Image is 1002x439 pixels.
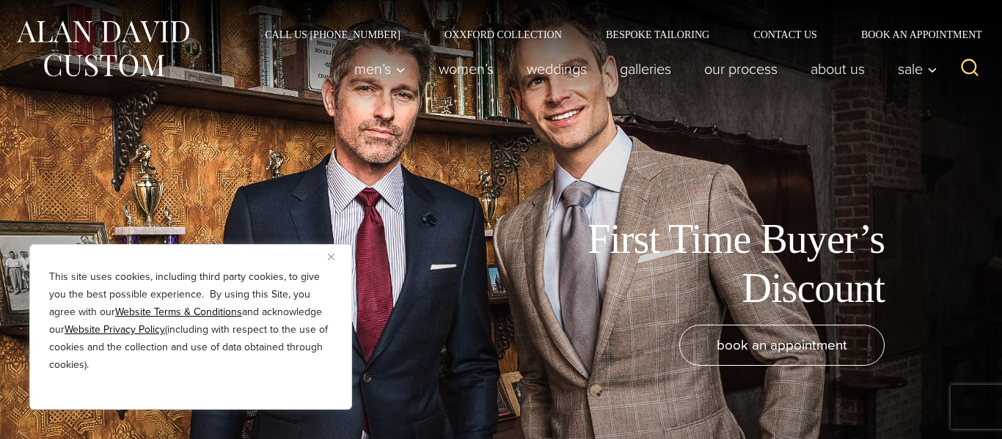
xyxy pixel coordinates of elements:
[952,51,987,86] button: View Search Form
[794,54,882,84] a: About Us
[243,29,987,40] nav: Secondary Navigation
[49,268,332,374] p: This site uses cookies, including third party cookies, to give you the best possible experience. ...
[839,29,987,40] a: Book an Appointment
[328,254,334,260] img: Close
[555,215,885,313] h1: First Time Buyer’s Discount
[679,325,885,366] a: book an appointment
[338,54,946,84] nav: Primary Navigation
[243,29,423,40] a: Call Us [PHONE_NUMBER]
[688,54,794,84] a: Our Process
[328,248,345,265] button: Close
[584,29,731,40] a: Bespoke Tailoring
[354,62,406,76] span: Men’s
[15,16,191,81] img: Alan David Custom
[731,29,839,40] a: Contact Us
[717,334,847,355] span: book an appointment
[604,54,688,84] a: Galleries
[65,322,165,337] a: Website Privacy Policy
[115,304,242,320] a: Website Terms & Conditions
[423,54,511,84] a: Women’s
[511,54,604,84] a: weddings
[898,62,937,76] span: Sale
[423,29,584,40] a: Oxxford Collection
